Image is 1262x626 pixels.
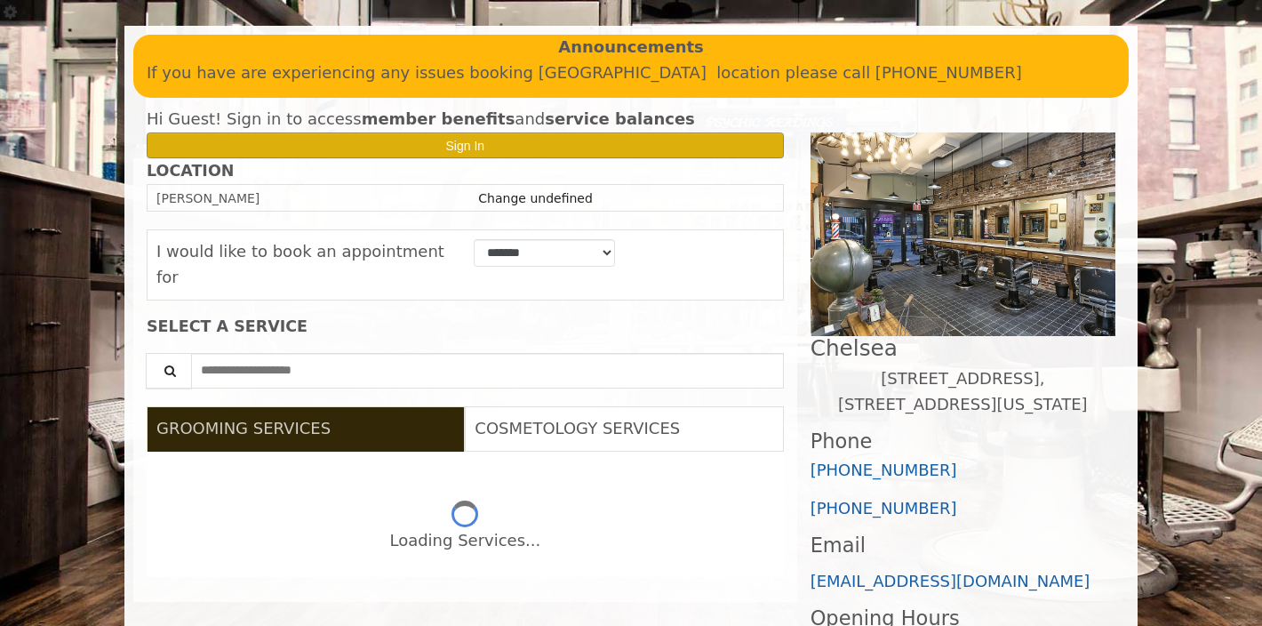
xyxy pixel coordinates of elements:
span: I would like to book an appointment for [156,242,444,286]
a: [PHONE_NUMBER] [811,461,957,479]
button: Service Search [146,353,192,389]
a: Change undefined [478,191,593,205]
span: COSMETOLOGY SERVICES [475,419,680,437]
a: [PHONE_NUMBER] [811,499,957,518]
p: If you have are experiencing any issues booking [GEOGRAPHIC_DATA] location please call [PHONE_NUM... [147,60,1115,86]
b: member benefits [362,109,515,128]
b: LOCATION [147,162,234,180]
span: GROOMING SERVICES [156,419,331,437]
div: Hi Guest! Sign in to access and [147,107,784,132]
button: Sign In [147,132,784,158]
h2: Chelsea [811,336,1115,360]
h3: Email [811,534,1115,557]
div: Grooming services [147,452,784,577]
div: SELECT A SERVICE [147,318,784,335]
b: service balances [545,109,695,128]
a: [EMAIL_ADDRESS][DOMAIN_NAME] [811,572,1090,590]
p: [STREET_ADDRESS],[STREET_ADDRESS][US_STATE] [811,366,1115,418]
h3: Phone [811,430,1115,453]
span: [PERSON_NAME] [156,191,260,205]
div: Loading Services... [389,528,540,554]
b: Announcements [558,35,704,60]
